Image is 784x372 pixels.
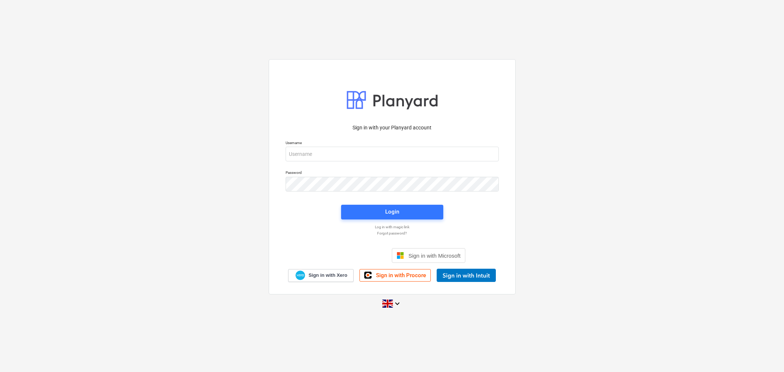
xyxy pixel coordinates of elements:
[288,269,354,282] a: Sign in with Xero
[393,299,402,308] i: keyboard_arrow_down
[296,271,305,280] img: Xero logo
[385,207,399,217] div: Login
[308,272,347,279] span: Sign in with Xero
[315,247,390,264] iframe: Sign in with Google Button
[286,170,499,176] p: Password
[397,252,404,259] img: Microsoft logo
[408,253,461,259] span: Sign in with Microsoft
[286,147,499,161] input: Username
[282,231,502,236] a: Forgot password?
[286,140,499,147] p: Username
[341,205,443,219] button: Login
[359,269,431,282] a: Sign in with Procore
[286,124,499,132] p: Sign in with your Planyard account
[376,272,426,279] span: Sign in with Procore
[282,225,502,229] a: Log in with magic link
